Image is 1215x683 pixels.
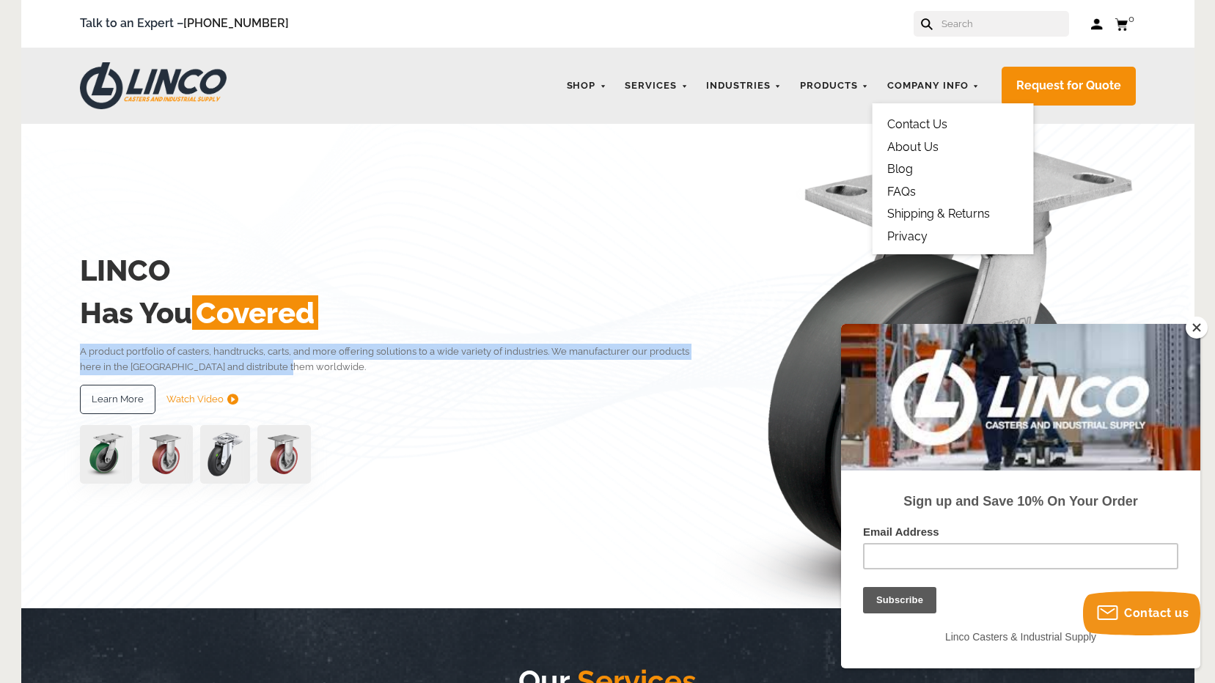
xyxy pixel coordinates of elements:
[887,207,990,221] a: Shipping & Returns
[1091,17,1104,32] a: Log in
[80,292,711,334] h2: Has You
[80,344,711,375] p: A product portfolio of casters, handtrucks, carts, and more offering solutions to a wide variety ...
[1115,15,1136,33] a: 0
[617,72,695,100] a: Services
[793,72,876,100] a: Products
[1083,591,1200,635] button: Contact us
[166,385,238,414] a: Watch Video
[22,202,337,219] label: Email Address
[80,425,132,484] img: pn3orx8a-94725-1-1-.png
[62,170,296,185] strong: Sign up and Save 10% On Your Order
[22,263,95,289] input: Subscribe
[1128,13,1134,24] span: 0
[80,62,227,109] img: LINCO CASTERS & INDUSTRIAL SUPPLY
[80,249,711,292] h2: LINCO
[559,72,614,100] a: Shop
[887,162,913,176] a: Blog
[257,425,311,484] img: capture-59611-removebg-preview-1.png
[887,185,916,199] a: FAQs
[940,11,1069,37] input: Search
[183,16,289,30] a: [PHONE_NUMBER]
[1186,317,1208,339] button: Close
[880,72,987,100] a: Company Info
[887,117,947,131] a: Contact Us
[80,14,289,34] span: Talk to an Expert –
[1002,67,1136,106] a: Request for Quote
[80,385,155,414] a: Learn More
[887,229,928,243] a: Privacy
[715,124,1136,608] img: linco_caster
[200,425,250,484] img: lvwpp200rst849959jpg-30522-removebg-preview-1.png
[887,140,939,154] a: About Us
[227,394,238,405] img: subtract.png
[139,425,193,484] img: capture-59611-removebg-preview-1.png
[1124,606,1189,620] span: Contact us
[104,307,255,319] span: Linco Casters & Industrial Supply
[699,72,789,100] a: Industries
[192,295,318,330] span: Covered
